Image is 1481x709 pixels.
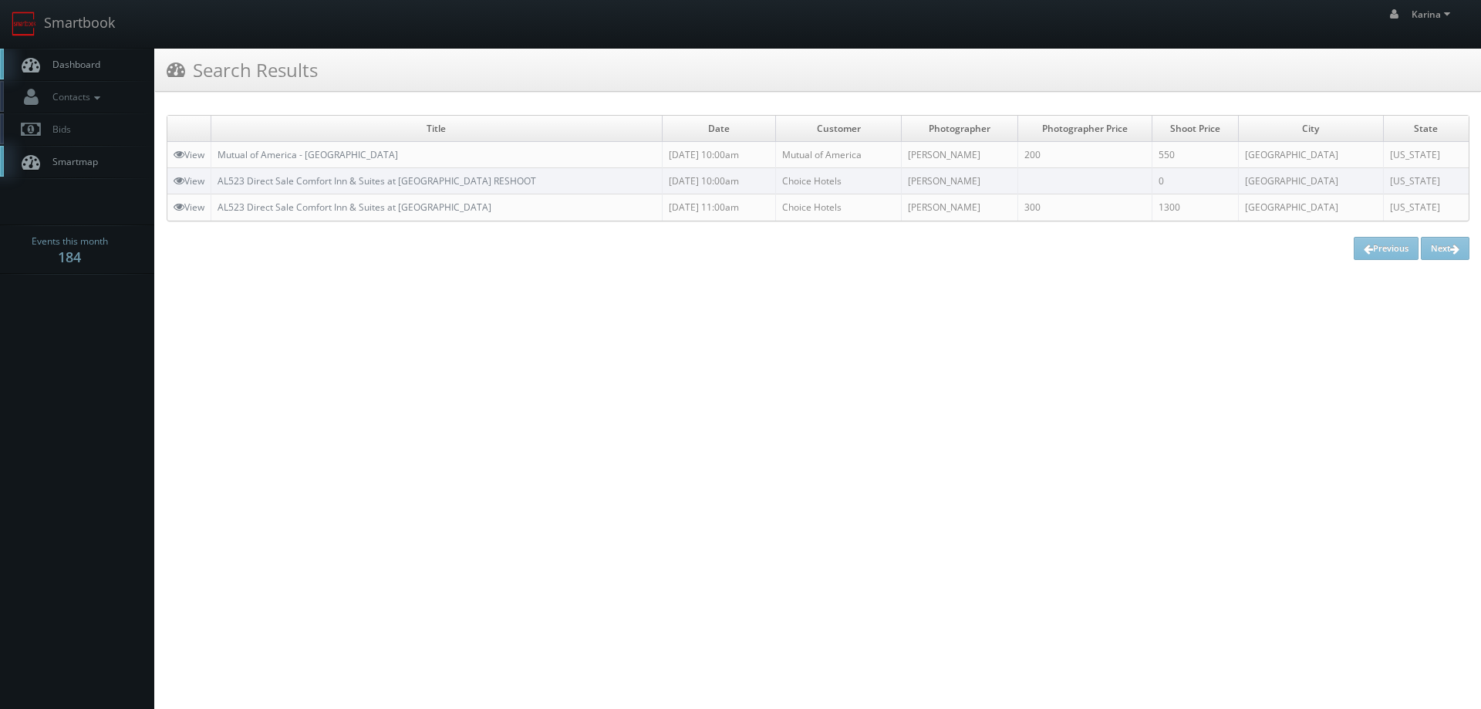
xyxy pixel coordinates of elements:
td: Photographer [902,116,1018,142]
td: Mutual of America [775,142,901,168]
td: State [1383,116,1469,142]
td: [DATE] 10:00am [662,168,775,194]
td: 300 [1018,194,1152,221]
td: Choice Hotels [775,194,901,221]
td: [DATE] 11:00am [662,194,775,221]
td: [PERSON_NAME] [902,168,1018,194]
span: Smartmap [45,155,98,168]
td: Photographer Price [1018,116,1152,142]
h3: Search Results [167,56,318,83]
span: Dashboard [45,58,100,71]
td: [DATE] 10:00am [662,142,775,168]
td: City [1238,116,1383,142]
a: AL523 Direct Sale Comfort Inn & Suites at [GEOGRAPHIC_DATA] RESHOOT [218,174,536,187]
td: Choice Hotels [775,168,901,194]
td: Shoot Price [1152,116,1239,142]
td: 0 [1152,168,1239,194]
a: View [174,201,204,214]
td: [US_STATE] [1383,194,1469,221]
span: Contacts [45,90,104,103]
a: AL523 Direct Sale Comfort Inn & Suites at [GEOGRAPHIC_DATA] [218,201,491,214]
td: 1300 [1152,194,1239,221]
a: View [174,174,204,187]
td: [PERSON_NAME] [902,194,1018,221]
span: Bids [45,123,71,136]
span: Events this month [32,234,108,249]
a: View [174,148,204,161]
img: smartbook-logo.png [12,12,36,36]
td: 200 [1018,142,1152,168]
td: [GEOGRAPHIC_DATA] [1238,194,1383,221]
td: 550 [1152,142,1239,168]
td: Customer [775,116,901,142]
strong: 184 [58,248,81,266]
td: [PERSON_NAME] [902,142,1018,168]
td: [US_STATE] [1383,168,1469,194]
td: Date [662,116,775,142]
a: Mutual of America - [GEOGRAPHIC_DATA] [218,148,398,161]
td: [GEOGRAPHIC_DATA] [1238,142,1383,168]
td: Title [211,116,663,142]
td: [GEOGRAPHIC_DATA] [1238,168,1383,194]
td: [US_STATE] [1383,142,1469,168]
span: Karina [1412,8,1455,21]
